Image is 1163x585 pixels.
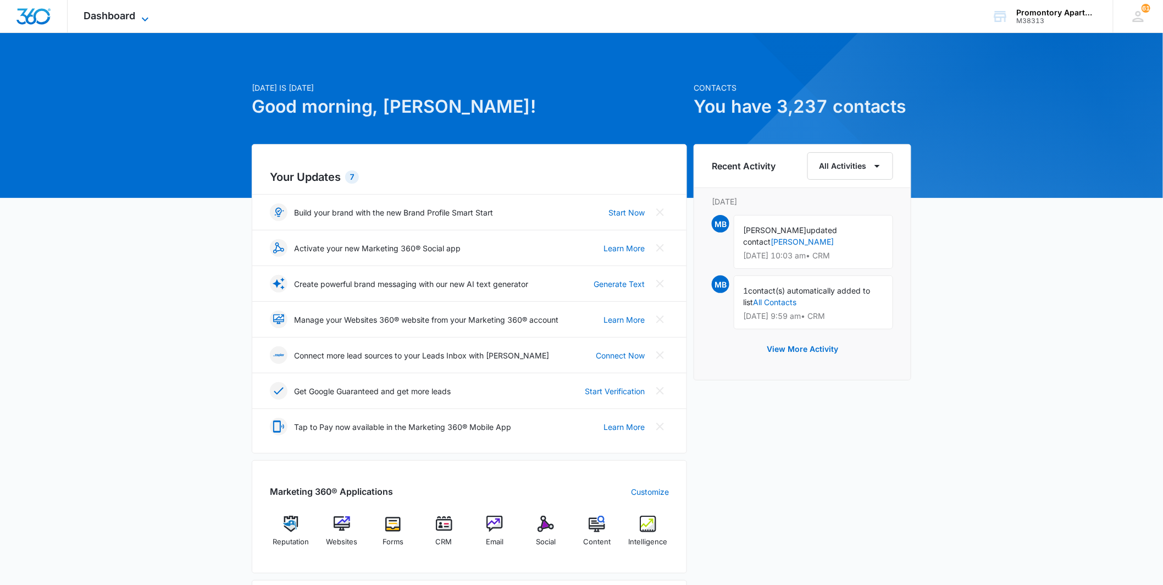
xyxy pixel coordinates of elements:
a: Social [525,516,567,555]
p: [DATE] [712,196,893,207]
a: Websites [321,516,363,555]
a: Content [576,516,618,555]
p: Create powerful brand messaging with our new AI text generator [294,278,528,290]
a: Start Verification [585,385,645,397]
a: Customize [631,486,669,498]
span: CRM [436,537,452,548]
button: Close [651,418,669,435]
h1: Good morning, [PERSON_NAME]! [252,93,687,120]
div: 7 [345,170,359,184]
div: account id [1017,17,1097,25]
span: Email [486,537,503,548]
a: Forms [372,516,414,555]
h1: You have 3,237 contacts [694,93,911,120]
a: Learn More [603,242,645,254]
a: CRM [423,516,465,555]
a: All Contacts [753,297,796,307]
a: Generate Text [594,278,645,290]
p: [DATE] is [DATE] [252,82,687,93]
span: 61 [1142,4,1150,13]
a: Email [474,516,516,555]
span: Dashboard [84,10,136,21]
a: Start Now [608,207,645,218]
p: Connect more lead sources to your Leads Inbox with [PERSON_NAME] [294,350,549,361]
p: Activate your new Marketing 360® Social app [294,242,461,254]
a: Connect Now [596,350,645,361]
span: Reputation [273,537,309,548]
p: [DATE] 9:59 am • CRM [743,312,884,320]
a: Reputation [270,516,312,555]
span: MB [712,215,729,233]
h2: Marketing 360® Applications [270,485,393,498]
p: Get Google Guaranteed and get more leads [294,385,451,397]
span: Content [583,537,611,548]
h6: Recent Activity [712,159,776,173]
h2: Your Updates [270,169,669,185]
button: Close [651,203,669,221]
p: Build your brand with the new Brand Profile Smart Start [294,207,493,218]
a: Learn More [603,314,645,325]
button: Close [651,311,669,328]
span: Websites [326,537,358,548]
span: Intelligence [628,537,667,548]
span: contact(s) automatically added to list [743,286,870,307]
button: Close [651,346,669,364]
span: 1 [743,286,748,295]
p: Tap to Pay now available in the Marketing 360® Mobile App [294,421,511,433]
div: account name [1017,8,1097,17]
span: [PERSON_NAME] [743,225,806,235]
button: Close [651,382,669,400]
a: [PERSON_NAME] [771,237,834,246]
p: Manage your Websites 360® website from your Marketing 360® account [294,314,558,325]
span: Forms [383,537,403,548]
div: notifications count [1142,4,1150,13]
a: Learn More [603,421,645,433]
p: [DATE] 10:03 am • CRM [743,252,884,260]
button: Close [651,275,669,292]
button: Close [651,239,669,257]
span: Social [536,537,556,548]
p: Contacts [694,82,911,93]
a: Intelligence [627,516,669,555]
button: View More Activity [756,336,849,362]
span: MB [712,275,729,293]
button: All Activities [807,152,893,180]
